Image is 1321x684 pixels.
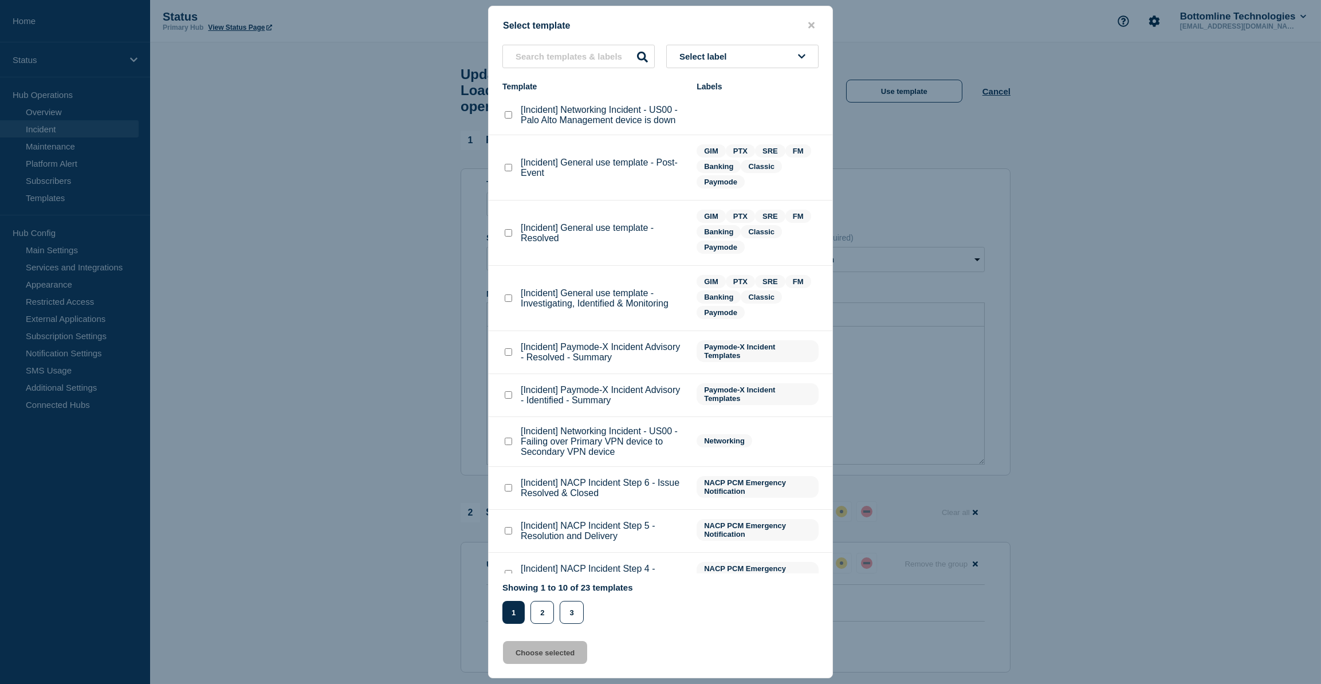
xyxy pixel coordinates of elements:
span: FM [785,210,811,223]
span: Paymode [697,175,745,188]
span: SRE [755,144,785,158]
p: [Incident] Paymode-X Incident Advisory - Identified - Summary [521,385,685,406]
p: [Incident] General use template - Resolved [521,223,685,243]
p: [Incident] NACP Incident Step 6 - Issue Resolved & Closed [521,478,685,498]
button: Choose selected [503,641,587,664]
span: FM [785,275,811,288]
span: Banking [697,225,741,238]
span: NACP PCM Emergency Notification [697,476,819,498]
span: Paymode [697,241,745,254]
input: [Incident] Networking Incident - US00 - Failing over Primary VPN device to Secondary VPN device c... [505,438,512,445]
span: SRE [755,210,785,223]
span: Classic [741,160,782,173]
span: Select label [679,52,732,61]
span: GIM [697,210,726,223]
input: [Incident] Networking Incident - US00 - Palo Alto Management device is down checkbox [505,111,512,119]
span: Networking [697,434,752,447]
span: PTX [726,144,755,158]
button: close button [805,20,818,31]
input: [Incident] NACP Incident Step 4 - Options checkbox [505,570,512,577]
p: [Incident] NACP Incident Step 4 - Options [521,564,685,584]
input: [Incident] Paymode-X Incident Advisory - Resolved - Summary checkbox [505,348,512,356]
span: NACP PCM Emergency Notification [697,519,819,541]
p: [Incident] General use template - Post-Event [521,158,685,178]
span: GIM [697,275,726,288]
span: FM [785,144,811,158]
input: [Incident] General use template - Resolved checkbox [505,229,512,237]
input: [Incident] Paymode-X Incident Advisory - Identified - Summary checkbox [505,391,512,399]
span: GIM [697,144,726,158]
span: Paymode [697,306,745,319]
input: [Incident] General use template - Post-Event checkbox [505,164,512,171]
input: [Incident] NACP Incident Step 6 - Issue Resolved & Closed checkbox [505,484,512,492]
span: Paymode-X Incident Templates [697,340,819,362]
span: NACP PCM Emergency Notification [697,562,819,584]
button: Select label [666,45,819,68]
div: Select template [489,20,832,31]
button: 3 [560,601,583,624]
p: [Incident] Paymode-X Incident Advisory - Resolved - Summary [521,342,685,363]
p: [Incident] Networking Incident - US00 - Palo Alto Management device is down [521,105,685,125]
div: Labels [697,82,819,91]
span: Classic [741,225,782,238]
input: [Incident] General use template - Investigating, Identified & Monitoring checkbox [505,294,512,302]
span: Paymode-X Incident Templates [697,383,819,405]
input: Search templates & labels [502,45,655,68]
p: [Incident] Networking Incident - US00 - Failing over Primary VPN device to Secondary VPN device [521,426,685,457]
p: [Incident] General use template - Investigating, Identified & Monitoring [521,288,685,309]
p: [Incident] NACP Incident Step 5 - Resolution and Delivery [521,521,685,541]
span: Banking [697,160,741,173]
button: 1 [502,601,525,624]
span: Classic [741,290,782,304]
span: PTX [726,275,755,288]
button: 2 [530,601,554,624]
div: Template [502,82,685,91]
span: Banking [697,290,741,304]
p: Showing 1 to 10 of 23 templates [502,583,633,592]
span: PTX [726,210,755,223]
input: [Incident] NACP Incident Step 5 - Resolution and Delivery checkbox [505,527,512,534]
span: SRE [755,275,785,288]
